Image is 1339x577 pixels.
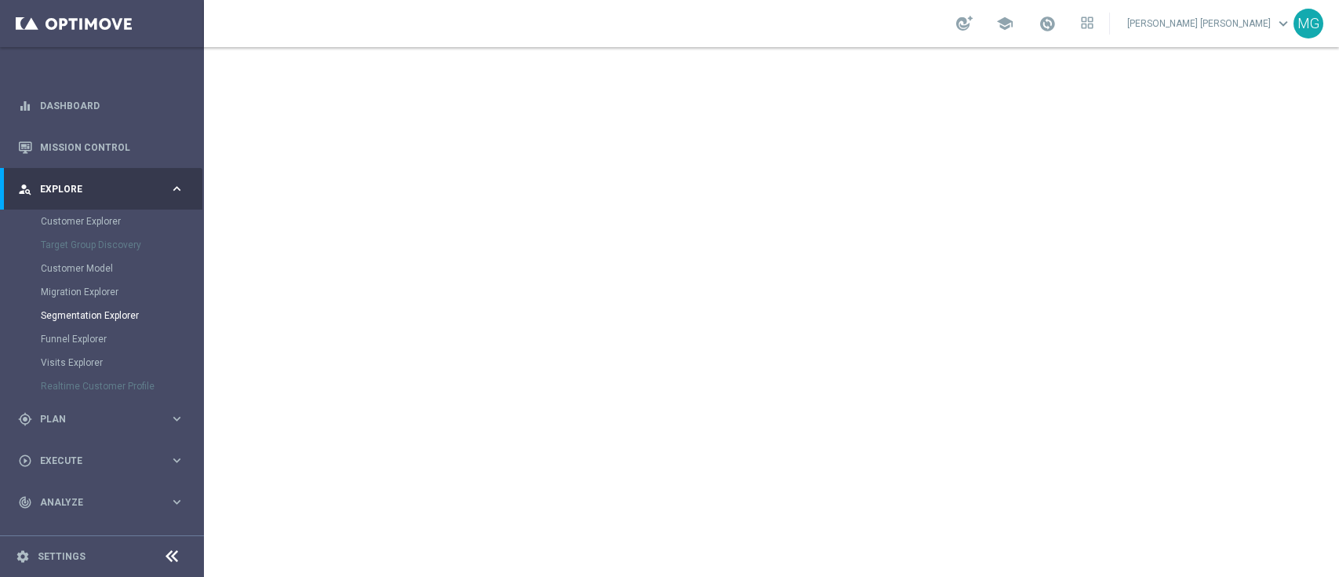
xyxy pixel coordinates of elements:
i: keyboard_arrow_right [169,495,184,509]
a: Dashboard [40,85,184,126]
span: Analyze [40,498,169,507]
a: Customer Explorer [41,215,163,228]
span: Explore [40,184,169,194]
span: Plan [40,414,169,424]
span: Execute [40,456,169,466]
button: play_circle_outline Execute keyboard_arrow_right [17,455,185,467]
i: keyboard_arrow_right [169,453,184,468]
div: Visits Explorer [41,351,202,374]
span: keyboard_arrow_down [1275,15,1292,32]
div: Mission Control [18,126,184,168]
i: person_search [18,182,32,196]
i: play_circle_outline [18,454,32,468]
a: Migration Explorer [41,286,163,298]
button: gps_fixed Plan keyboard_arrow_right [17,413,185,425]
button: track_changes Analyze keyboard_arrow_right [17,496,185,509]
i: equalizer [18,99,32,113]
div: Customer Model [41,257,202,280]
i: keyboard_arrow_right [169,181,184,196]
div: Segmentation Explorer [41,304,202,327]
i: settings [16,550,30,564]
div: Execute [18,454,169,468]
a: Mission Control [40,126,184,168]
i: gps_fixed [18,412,32,426]
button: Mission Control [17,141,185,154]
span: school [996,15,1013,32]
div: Plan [18,412,169,426]
i: keyboard_arrow_right [169,411,184,426]
a: Funnel Explorer [41,333,163,345]
a: Segmentation Explorer [41,309,163,322]
div: Customer Explorer [41,210,202,233]
a: Settings [38,552,86,561]
button: equalizer Dashboard [17,100,185,112]
div: MG [1294,9,1323,38]
a: [PERSON_NAME] [PERSON_NAME]keyboard_arrow_down [1126,12,1294,35]
button: person_search Explore keyboard_arrow_right [17,183,185,195]
div: Analyze [18,495,169,509]
div: Migration Explorer [41,280,202,304]
i: track_changes [18,495,32,509]
div: Realtime Customer Profile [41,374,202,398]
div: Dashboard [18,85,184,126]
a: Customer Model [41,262,163,275]
div: Explore [18,182,169,196]
div: Funnel Explorer [41,327,202,351]
div: Target Group Discovery [41,233,202,257]
a: Visits Explorer [41,356,163,369]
